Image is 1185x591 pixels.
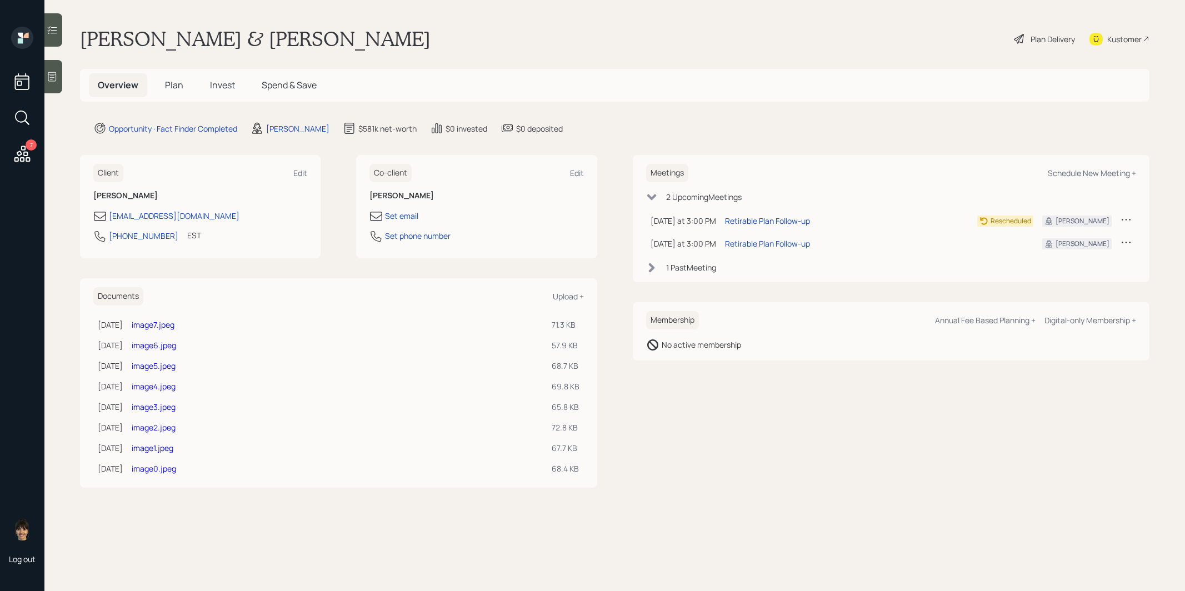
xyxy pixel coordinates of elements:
span: Spend & Save [262,79,317,91]
div: 67.7 KB [552,442,579,454]
div: [DATE] [98,401,123,413]
div: $0 deposited [516,123,563,134]
div: Rescheduled [991,216,1031,226]
h6: Client [93,164,123,182]
div: [DATE] [98,442,123,454]
div: Schedule New Meeting + [1048,168,1136,178]
div: [DATE] [98,319,123,330]
a: image0.jpeg [132,463,176,474]
h6: Membership [646,311,699,329]
div: 68.7 KB [552,360,579,372]
h6: [PERSON_NAME] [93,191,307,201]
div: $0 invested [446,123,487,134]
a: image7.jpeg [132,319,174,330]
div: 68.4 KB [552,463,579,474]
span: Overview [98,79,138,91]
div: Edit [293,168,307,178]
div: Retirable Plan Follow-up [725,238,810,249]
div: Set email [385,210,418,222]
div: Upload + [553,291,584,302]
span: Plan [165,79,183,91]
div: [PERSON_NAME] [1056,239,1109,249]
div: [DATE] [98,380,123,392]
div: [EMAIL_ADDRESS][DOMAIN_NAME] [109,210,239,222]
a: image2.jpeg [132,422,176,433]
div: EST [187,229,201,241]
h6: [PERSON_NAME] [369,191,583,201]
div: [DATE] [98,422,123,433]
div: Log out [9,554,36,564]
h6: Documents [93,287,143,305]
div: 69.8 KB [552,380,579,392]
div: Annual Fee Based Planning + [935,315,1036,325]
div: [DATE] at 3:00 PM [651,215,716,227]
div: [PERSON_NAME] [266,123,329,134]
div: $581k net-worth [358,123,417,134]
span: Invest [210,79,235,91]
div: Opportunity · Fact Finder Completed [109,123,237,134]
div: 2 Upcoming Meeting s [666,191,742,203]
div: [DATE] at 3:00 PM [651,238,716,249]
div: Set phone number [385,230,451,242]
div: Retirable Plan Follow-up [725,215,810,227]
div: Edit [570,168,584,178]
div: No active membership [662,339,741,350]
a: image1.jpeg [132,443,173,453]
div: 65.8 KB [552,401,579,413]
img: treva-nostdahl-headshot.png [11,518,33,540]
div: Digital-only Membership + [1044,315,1136,325]
div: [DATE] [98,339,123,351]
div: Kustomer [1107,33,1142,45]
div: 7 [26,139,37,151]
a: image6.jpeg [132,340,176,350]
div: [DATE] [98,463,123,474]
h1: [PERSON_NAME] & [PERSON_NAME] [80,27,431,51]
div: [PHONE_NUMBER] [109,230,178,242]
div: Plan Delivery [1031,33,1075,45]
h6: Meetings [646,164,688,182]
a: image3.jpeg [132,402,176,412]
div: 57.9 KB [552,339,579,351]
a: image5.jpeg [132,360,176,371]
div: [PERSON_NAME] [1056,216,1109,226]
div: [DATE] [98,360,123,372]
a: image4.jpeg [132,381,176,392]
div: 1 Past Meeting [666,262,716,273]
div: 72.8 KB [552,422,579,433]
h6: Co-client [369,164,412,182]
div: 71.3 KB [552,319,579,330]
